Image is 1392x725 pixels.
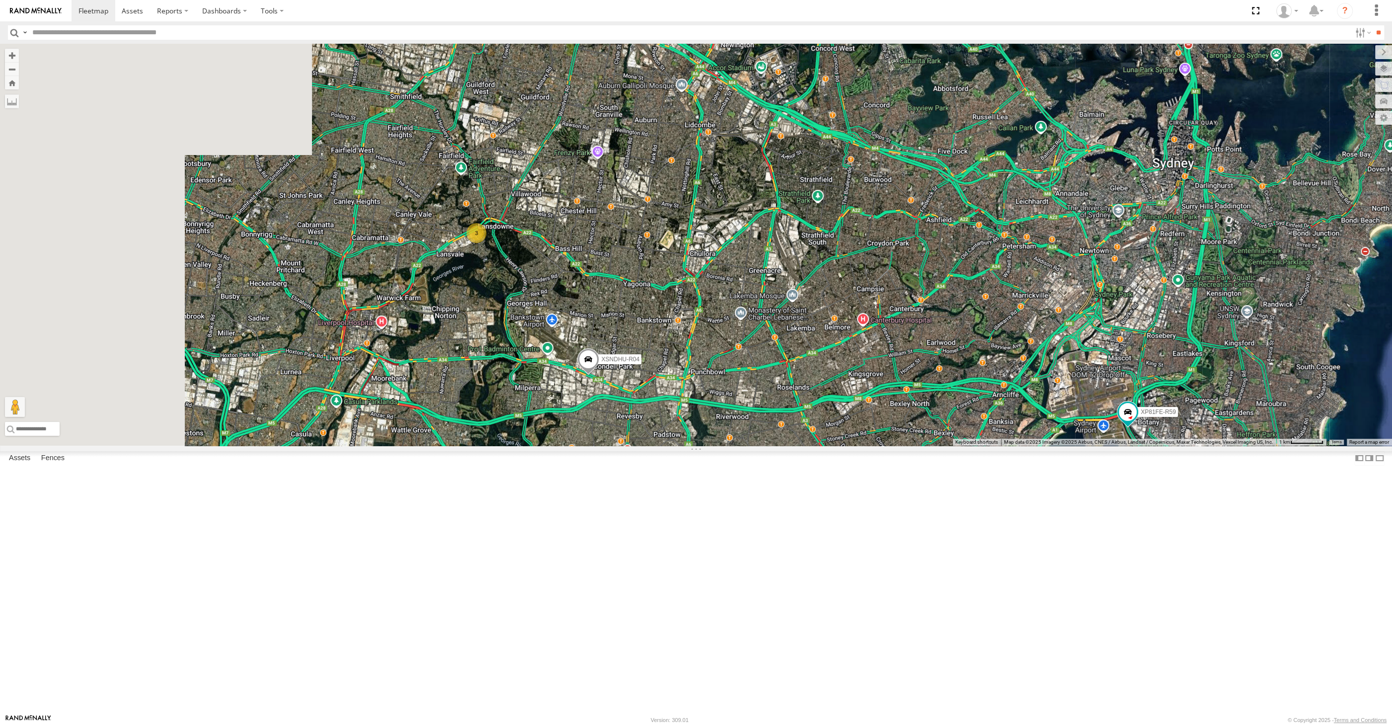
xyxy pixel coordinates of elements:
label: Map Settings [1375,111,1392,125]
i: ? [1337,3,1353,19]
button: Zoom out [5,62,19,76]
label: Search Filter Options [1351,25,1373,40]
span: XP81FE-R59 [1141,408,1176,415]
span: 1 km [1279,439,1290,445]
button: Drag Pegman onto the map to open Street View [5,397,25,417]
div: 3 [466,223,486,243]
button: Map Scale: 1 km per 63 pixels [1276,439,1326,446]
label: Dock Summary Table to the Right [1364,451,1374,466]
img: rand-logo.svg [10,7,62,14]
a: Visit our Website [5,715,51,725]
button: Zoom in [5,49,19,62]
button: Zoom Home [5,76,19,89]
a: Report a map error [1349,439,1389,445]
a: Terms and Conditions [1334,717,1387,723]
label: Hide Summary Table [1375,451,1385,466]
label: Measure [5,94,19,108]
span: Map data ©2025 Imagery ©2025 Airbus, CNES / Airbus, Landsat / Copernicus, Maxar Technologies, Vex... [1004,439,1273,445]
label: Assets [4,451,35,465]
label: Search Query [21,25,29,40]
a: Terms (opens in new tab) [1331,440,1342,444]
span: XSNDHU-R04 [601,355,639,362]
div: Version: 309.01 [651,717,689,723]
label: Dock Summary Table to the Left [1354,451,1364,466]
label: Fences [36,451,70,465]
button: Keyboard shortcuts [955,439,998,446]
div: Quang MAC [1273,3,1302,18]
div: © Copyright 2025 - [1288,717,1387,723]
